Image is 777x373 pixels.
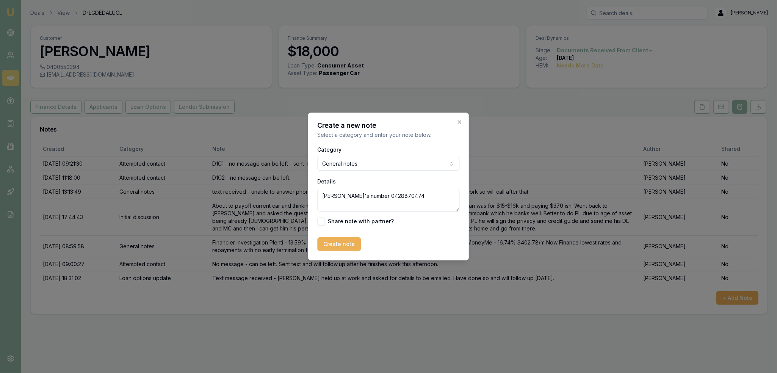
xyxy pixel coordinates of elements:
[328,219,394,224] label: Share note with partner?
[318,146,342,153] label: Category
[318,237,361,251] button: Create note
[318,131,460,139] p: Select a category and enter your note below.
[318,178,336,185] label: Details
[318,122,460,129] h2: Create a new note
[318,189,460,212] textarea: [PERSON_NAME]'s number 0428870474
